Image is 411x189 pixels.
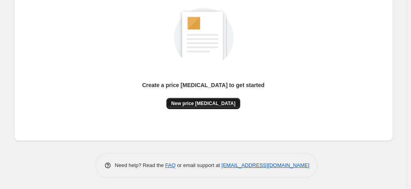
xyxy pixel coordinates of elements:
span: Need help? Read the [115,162,166,168]
a: [EMAIL_ADDRESS][DOMAIN_NAME] [221,162,309,168]
span: or email support at [176,162,221,168]
a: FAQ [165,162,176,168]
span: New price [MEDICAL_DATA] [171,100,235,107]
button: New price [MEDICAL_DATA] [166,98,240,109]
p: Create a price [MEDICAL_DATA] to get started [142,81,265,89]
